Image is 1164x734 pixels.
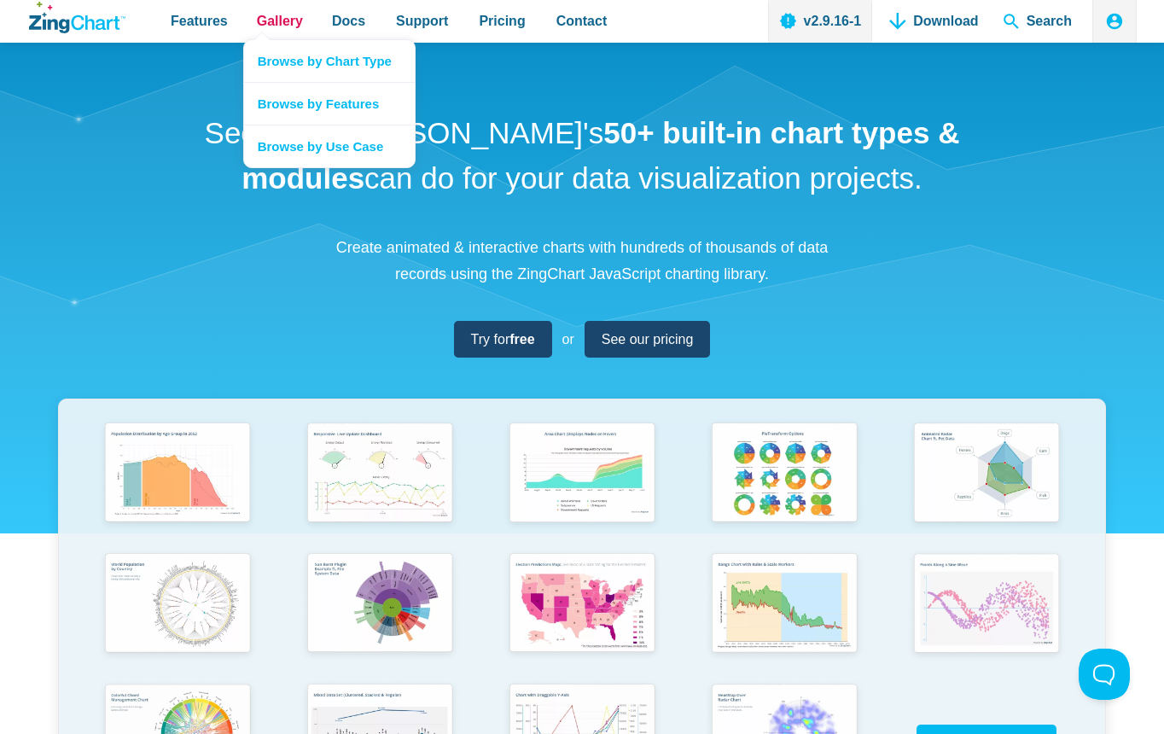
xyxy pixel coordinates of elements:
[454,321,552,358] a: Try forfree
[278,417,480,547] a: Responsive Live Update Dashboard
[501,547,663,662] img: Election Predictions Map
[76,417,278,547] a: Population Distribution by Age Group in 2052
[479,9,525,32] span: Pricing
[1079,649,1130,700] iframe: Toggle Customer Support
[244,40,415,82] a: Browse by Chart Type
[480,417,683,547] a: Area Chart (Displays Nodes on Hover)
[905,547,1068,662] img: Points Along a Sine Wave
[501,417,663,532] img: Area Chart (Displays Nodes on Hover)
[29,2,125,33] a: ZingChart Logo. Click to return to the homepage
[396,9,448,32] span: Support
[703,417,865,532] img: Pie Transform Options
[96,547,259,663] img: World Population by Country
[242,116,959,195] strong: 50+ built-in chart types & modules
[562,328,574,351] span: or
[684,417,886,547] a: Pie Transform Options
[332,9,365,32] span: Docs
[886,417,1088,547] a: Animated Radar Chart ft. Pet Data
[244,82,415,125] a: Browse by Features
[886,547,1088,678] a: Points Along a Sine Wave
[76,547,278,678] a: World Population by Country
[278,547,480,678] a: Sun Burst Plugin Example ft. File System Data
[509,332,534,347] strong: free
[198,111,966,201] h1: See what [PERSON_NAME]'s can do for your data visualization projects.
[244,125,415,167] a: Browse by Use Case
[471,328,535,351] span: Try for
[257,9,303,32] span: Gallery
[299,417,461,532] img: Responsive Live Update Dashboard
[299,547,461,662] img: Sun Burst Plugin Example ft. File System Data
[480,547,683,678] a: Election Predictions Map
[585,321,711,358] a: See our pricing
[905,417,1068,532] img: Animated Radar Chart ft. Pet Data
[684,547,886,678] a: Range Chart with Rultes & Scale Markers
[96,417,259,532] img: Population Distribution by Age Group in 2052
[326,235,838,287] p: Create animated & interactive charts with hundreds of thousands of data records using the ZingCha...
[602,328,694,351] span: See our pricing
[556,9,608,32] span: Contact
[703,547,865,663] img: Range Chart with Rultes & Scale Markers
[171,9,228,32] span: Features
